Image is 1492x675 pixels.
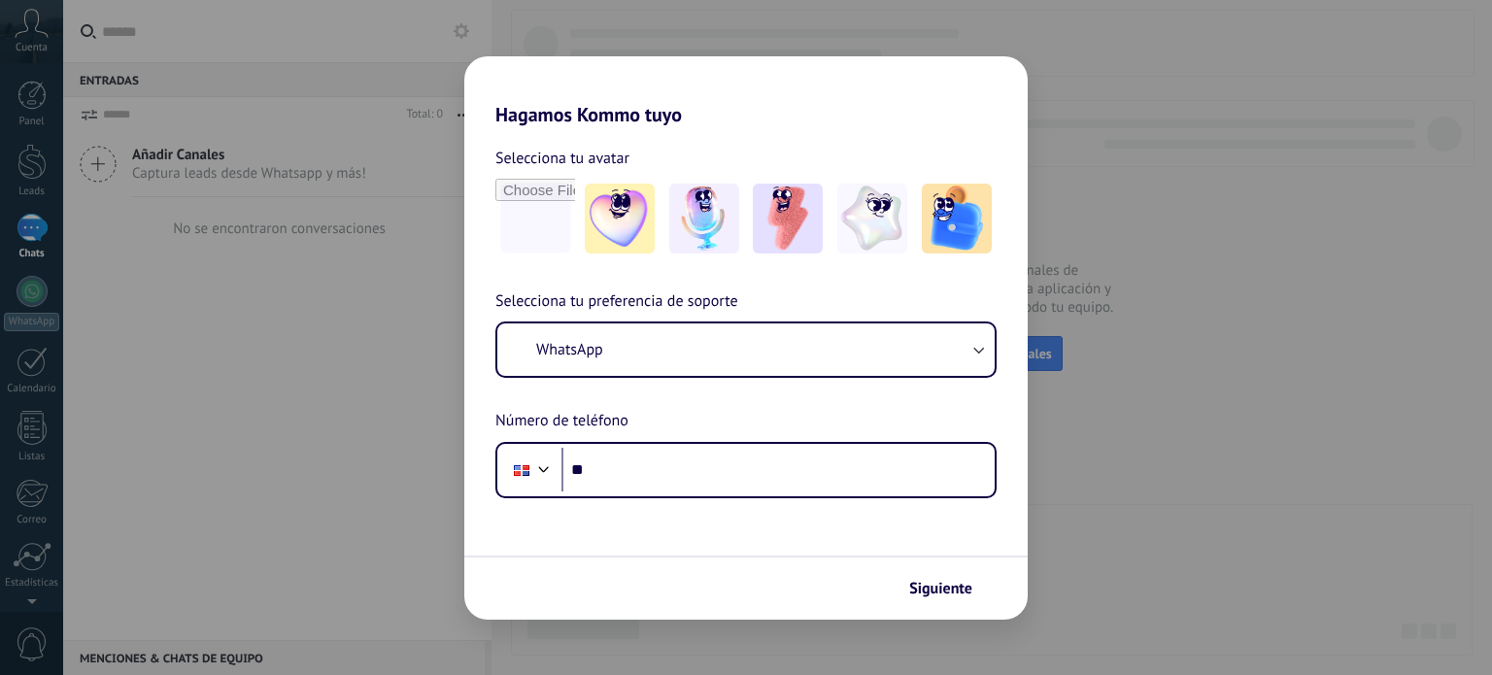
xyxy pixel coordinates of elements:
[503,450,540,490] div: Dominican Republic: + 1
[669,184,739,253] img: -2.jpeg
[837,184,907,253] img: -4.jpeg
[495,409,628,434] span: Número de teléfono
[464,56,1028,126] h2: Hagamos Kommo tuyo
[497,323,995,376] button: WhatsApp
[922,184,992,253] img: -5.jpeg
[495,289,738,315] span: Selecciona tu preferencia de soporte
[900,572,999,605] button: Siguiente
[753,184,823,253] img: -3.jpeg
[585,184,655,253] img: -1.jpeg
[909,582,972,595] span: Siguiente
[536,340,603,359] span: WhatsApp
[495,146,629,171] span: Selecciona tu avatar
